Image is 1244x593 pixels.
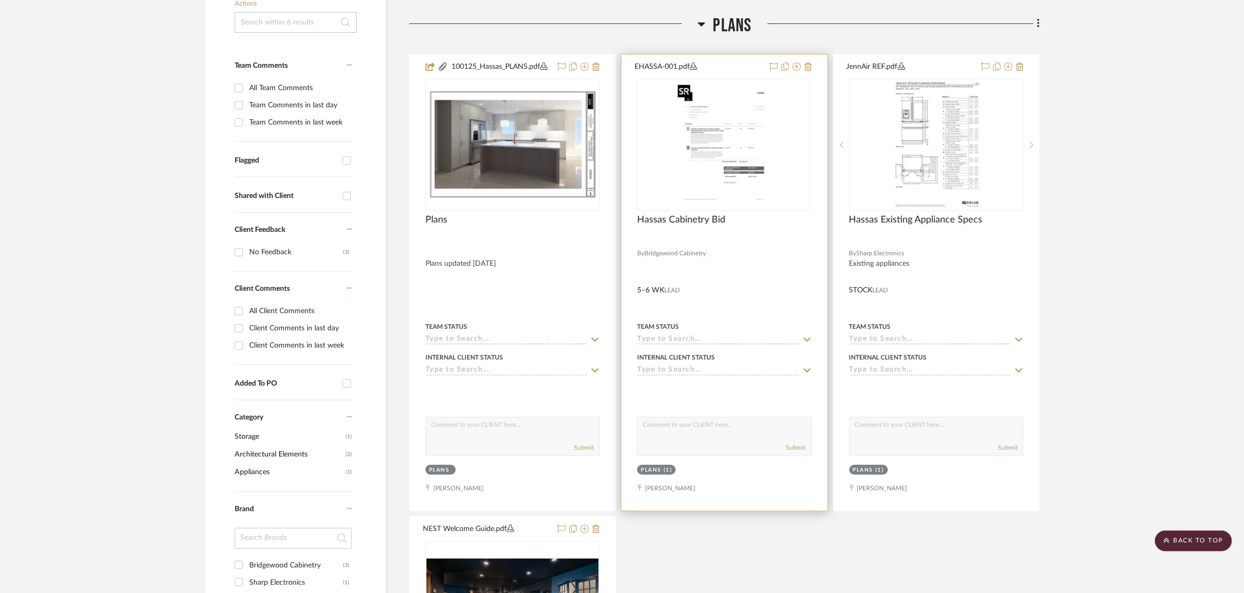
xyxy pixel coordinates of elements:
[849,322,891,331] div: Team Status
[786,443,806,452] button: Submit
[673,80,775,210] img: Hassas Cabinetry Bid
[886,80,986,210] img: Hassas Existing Appliance Specs
[235,428,343,446] span: Storage
[641,466,661,474] div: Plans
[875,466,884,474] div: (1)
[425,353,503,362] div: Internal Client Status
[637,322,679,331] div: Team Status
[713,15,752,37] span: Plans
[849,353,927,362] div: Internal Client Status
[426,79,599,211] div: 0
[635,61,763,73] button: EHASSA-001.pdf
[425,322,467,331] div: Team Status
[426,89,599,200] img: Plans
[847,61,975,73] button: JennAir REF.pdf
[425,335,587,345] input: Type to Search…
[853,466,873,474] div: Plans
[235,12,357,33] input: Search within 6 results
[637,353,715,362] div: Internal Client Status
[423,523,551,536] button: NEST Welcome Guide.pdf
[235,62,288,69] span: Team Comments
[849,366,1011,376] input: Type to Search…
[249,80,349,96] div: All Team Comments
[849,249,857,258] span: By
[343,244,349,261] div: (3)
[343,557,349,574] div: (3)
[235,226,285,233] span: Client Feedback
[235,156,337,165] div: Flagged
[849,214,983,226] span: Hassas Existing Appliance Specs
[249,320,349,337] div: Client Comments in last day
[346,446,352,463] span: (2)
[249,114,349,131] div: Team Comments in last week
[235,505,254,513] span: Brand
[637,249,644,258] span: By
[249,97,349,114] div: Team Comments in last day
[448,61,551,73] button: 100125_Hassas_PLANS.pdf
[1155,530,1232,551] scroll-to-top-button: BACK TO TOP
[998,443,1018,452] button: Submit
[235,528,352,549] input: Search Brands
[637,366,799,376] input: Type to Search…
[857,249,905,258] span: Sharp Electronics
[850,79,1023,211] div: 0
[249,303,349,319] div: All Client Comments
[249,574,343,591] div: Sharp Electronics
[638,79,811,211] div: 0
[574,443,594,452] button: Submit
[235,446,343,463] span: Architectural Elements
[644,249,706,258] span: Bridgewood Cabinetry
[343,574,349,591] div: (1)
[235,413,263,422] span: Category
[235,379,337,388] div: Added To PO
[249,557,343,574] div: Bridgewood Cabinetry
[664,466,673,474] div: (1)
[425,214,447,226] span: Plans
[346,464,352,480] span: (1)
[849,335,1011,345] input: Type to Search…
[249,337,349,354] div: Client Comments in last week
[637,214,725,226] span: Hassas Cabinetry Bid
[637,335,799,345] input: Type to Search…
[425,366,587,376] input: Type to Search…
[346,428,352,445] span: (1)
[235,463,343,481] span: Appliances
[249,244,343,261] div: No Feedback
[235,192,337,201] div: Shared with Client
[429,466,449,474] div: Plans
[235,285,290,292] span: Client Comments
